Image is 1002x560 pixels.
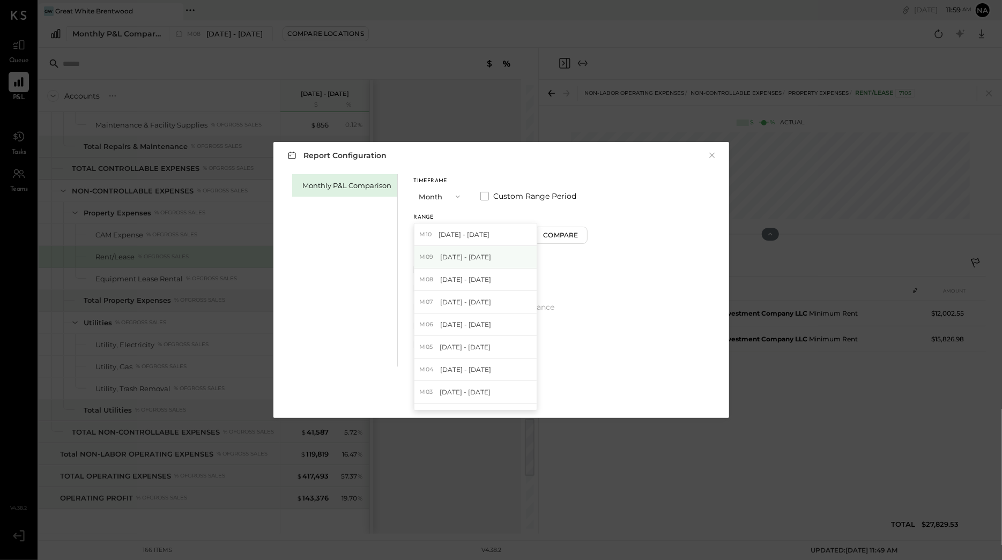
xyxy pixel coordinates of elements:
[303,181,392,191] div: Monthly P&L Comparison
[420,253,436,262] span: M09
[440,297,491,307] span: [DATE] - [DATE]
[439,230,489,239] span: [DATE] - [DATE]
[420,230,435,239] span: M10
[285,148,387,162] h3: Report Configuration
[440,342,491,352] span: [DATE] - [DATE]
[534,227,588,244] button: Compare
[420,275,436,284] span: M08
[440,410,491,419] span: [DATE] - [DATE]
[440,387,491,397] span: [DATE] - [DATE]
[543,230,578,240] div: Compare
[494,191,577,201] span: Custom Range Period
[414,178,467,184] div: Timeframe
[440,252,491,262] span: [DATE] - [DATE]
[440,275,491,284] span: [DATE] - [DATE]
[420,320,436,329] span: M06
[708,150,717,161] button: ×
[420,388,436,397] span: M03
[440,365,491,374] span: [DATE] - [DATE]
[414,215,527,220] div: Range
[420,343,436,352] span: M05
[414,186,467,206] button: Month
[420,365,436,374] span: M04
[420,298,436,307] span: M07
[440,320,491,329] span: [DATE] - [DATE]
